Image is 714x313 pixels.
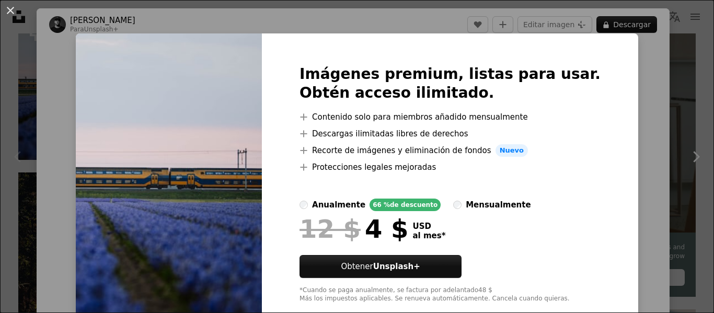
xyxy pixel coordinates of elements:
li: Descargas ilimitadas libres de derechos [300,127,601,140]
button: ObtenerUnsplash+ [300,255,462,278]
li: Recorte de imágenes y eliminación de fondos [300,144,601,157]
div: *Cuando se paga anualmente, se factura por adelantado 48 $ Más los impuestos aplicables. Se renue... [300,286,601,303]
div: 66 % de descuento [370,199,441,211]
input: anualmente66 %de descuento [300,201,308,209]
div: mensualmente [466,199,531,211]
h2: Imágenes premium, listas para usar. Obtén acceso ilimitado. [300,65,601,102]
span: USD [412,222,445,231]
span: al mes * [412,231,445,240]
input: mensualmente [453,201,462,209]
span: 12 $ [300,215,361,242]
strong: Unsplash+ [373,262,420,271]
span: Nuevo [496,144,528,157]
li: Protecciones legales mejoradas [300,161,601,173]
div: 4 $ [300,215,408,242]
div: anualmente [312,199,365,211]
li: Contenido solo para miembros añadido mensualmente [300,111,601,123]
